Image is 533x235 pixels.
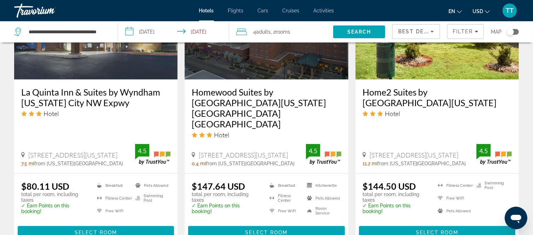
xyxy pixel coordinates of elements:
button: Select check in and out date [118,21,229,42]
div: 4.5 [306,147,320,155]
li: Fitness Center [434,181,473,190]
a: Activities [314,8,334,13]
button: Toggle map [502,29,519,35]
span: [STREET_ADDRESS][US_STATE] [370,151,459,159]
span: [STREET_ADDRESS][US_STATE] [199,151,288,159]
li: Fitness Center [93,194,132,203]
div: 3 star Hotel [363,110,512,117]
img: TrustYou guest rating badge [306,144,341,165]
span: Hotel [385,110,400,117]
li: Swimming Pool [473,181,512,190]
span: , 2 [271,27,290,37]
a: Homewood Suites by [GEOGRAPHIC_DATA][US_STATE] [GEOGRAPHIC_DATA] [GEOGRAPHIC_DATA] [192,87,341,129]
button: Search [333,25,385,38]
ins: $144.50 USD [363,181,416,191]
span: [STREET_ADDRESS][US_STATE] [28,151,117,159]
img: TrustYou guest rating badge [476,144,512,165]
span: TT [506,7,514,14]
div: 3 star Hotel [192,131,341,139]
img: TrustYou guest rating badge [135,144,170,165]
mat-select: Sort by [398,27,434,36]
input: Search hotel destination [28,27,107,37]
li: Pets Allowed [132,181,170,190]
p: ✓ Earn Points on this booking! [363,203,429,214]
span: rooms [276,29,290,35]
button: User Menu [500,3,519,18]
li: Breakfast [266,181,303,190]
li: Free WiFi [434,194,473,203]
span: from [US_STATE][GEOGRAPHIC_DATA] [377,161,466,166]
li: Pets Allowed [303,194,341,203]
li: Fitness Center [266,194,303,203]
span: 11.2 mi [363,161,377,166]
span: Search [347,29,371,35]
span: from [US_STATE][GEOGRAPHIC_DATA] [34,161,123,166]
p: total per room, including taxes [363,191,429,203]
ins: $147.64 USD [192,181,245,191]
ins: $80.11 USD [21,181,69,191]
span: USD [473,8,483,14]
li: Breakfast [93,181,132,190]
span: 4 [253,27,271,37]
p: ✓ Earn Points on this booking! [21,203,88,214]
span: 0.4 mi [192,161,206,166]
a: Hotels [199,8,214,13]
span: 7.5 mi [21,161,34,166]
span: en [448,8,455,14]
a: Flights [228,8,244,13]
li: Swimming Pool [132,194,170,203]
p: ✓ Earn Points on this booking! [192,203,261,214]
li: Room Service [303,206,341,216]
div: 4.5 [135,147,149,155]
span: Best Deals [398,29,435,34]
iframe: Button to launch messaging window [505,207,527,229]
a: Cars [258,8,268,13]
li: Kitchenette [303,181,341,190]
p: total per room, including taxes [192,191,261,203]
button: Change language [448,6,462,16]
span: Hotel [44,110,59,117]
div: 3 star Hotel [21,110,170,117]
button: Travelers: 4 adults, 0 children [229,21,333,42]
a: Cruises [283,8,300,13]
button: Filters [447,24,484,39]
span: Filter [453,29,473,34]
span: Map [491,27,502,37]
button: Change currency [473,6,490,16]
li: Pets Allowed [434,206,473,216]
span: Adults [256,29,271,35]
p: total per room, including taxes [21,191,88,203]
span: from [US_STATE][GEOGRAPHIC_DATA] [206,161,295,166]
li: Free WiFi [266,206,303,216]
a: La Quinta Inn & Suites by Wyndham [US_STATE] City NW Expwy [21,87,170,108]
span: Hotel [214,131,229,139]
div: 4.5 [476,147,491,155]
a: Home2 Suites by [GEOGRAPHIC_DATA][US_STATE] [363,87,512,108]
li: Free WiFi [93,206,132,216]
a: Travorium [14,1,85,20]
